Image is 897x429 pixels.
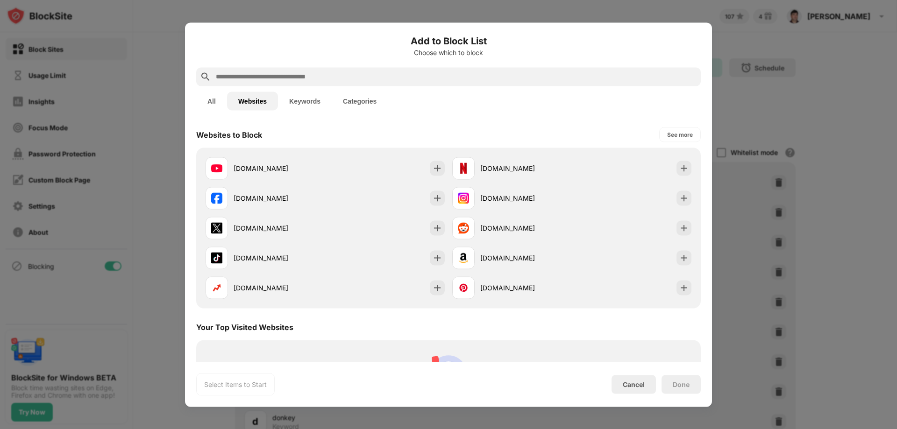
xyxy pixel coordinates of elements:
div: [DOMAIN_NAME] [234,163,325,173]
button: Categories [332,91,388,110]
div: [DOMAIN_NAME] [234,253,325,263]
div: Choose which to block [196,49,701,56]
img: favicons [211,162,222,174]
div: Your Top Visited Websites [196,322,293,331]
h6: Add to Block List [196,34,701,48]
div: See more [667,130,693,139]
div: [DOMAIN_NAME] [480,163,572,173]
img: favicons [458,252,469,263]
div: [DOMAIN_NAME] [234,283,325,293]
button: All [196,91,227,110]
div: [DOMAIN_NAME] [480,193,572,203]
button: Websites [227,91,278,110]
img: favicons [211,252,222,263]
div: [DOMAIN_NAME] [234,193,325,203]
img: favicons [458,222,469,233]
div: [DOMAIN_NAME] [234,223,325,233]
img: favicons [211,192,222,204]
div: Done [673,380,690,388]
div: Websites to Block [196,130,262,139]
div: [DOMAIN_NAME] [480,223,572,233]
img: favicons [211,282,222,293]
div: Select Items to Start [204,380,267,389]
button: Keywords [278,91,332,110]
div: Cancel [623,380,645,388]
img: personal-suggestions.svg [426,351,471,396]
img: favicons [458,282,469,293]
img: favicons [458,162,469,174]
img: favicons [211,222,222,233]
img: favicons [458,192,469,204]
img: search.svg [200,71,211,82]
div: [DOMAIN_NAME] [480,253,572,263]
div: [DOMAIN_NAME] [480,283,572,293]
